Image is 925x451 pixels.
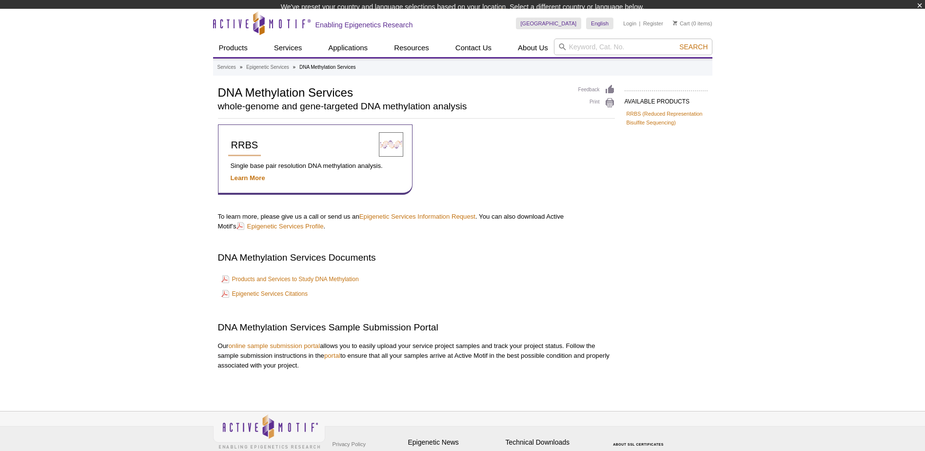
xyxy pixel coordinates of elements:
p: Single base pair resolution DNA methylation analysis. [228,161,402,171]
a: Epigenetic Services Information Request [359,213,475,220]
li: | [639,18,641,29]
h2: DNA Methylation Services Sample Submission Portal [218,321,615,334]
a: Login [623,20,636,27]
p: Our allows you to easily upload your service project samples and track your project status. Follo... [218,341,615,370]
a: Epigenetic Services Citations [221,288,308,300]
a: ABOUT SSL CERTIFICATES [613,443,664,446]
p: To learn more, please give us a call or send us an . You can also download Active Motif’s . [218,212,615,231]
a: Resources [388,39,435,57]
a: About Us [512,39,554,57]
a: Feedback [578,84,615,95]
input: Keyword, Cat. No. [554,39,712,55]
a: [GEOGRAPHIC_DATA] [516,18,582,29]
a: Epigenetic Services [246,63,289,72]
span: RRBS [231,140,258,150]
a: Contact Us [450,39,497,57]
img: Change Here [501,7,527,30]
a: English [586,18,613,29]
li: (0 items) [673,18,712,29]
a: RRBS [228,135,261,156]
a: online sample submission portal [228,342,320,349]
h4: Technical Downloads [506,438,598,447]
a: Services [268,39,308,57]
h2: DNA Methylation Services Documents [218,251,615,264]
li: » [293,64,296,70]
a: Learn More [231,174,265,182]
a: Applications [322,39,374,57]
a: Print [578,98,615,108]
h2: AVAILABLE PRODUCTS [625,90,708,108]
a: portal [324,352,340,359]
table: Click to Verify - This site chose Symantec SSL for secure e-commerce and confidential communicati... [603,429,676,450]
h2: whole-genome and gene-targeted DNA methylation analysis [218,102,569,111]
h1: DNA Methylation Services [218,84,569,99]
a: Cart [673,20,690,27]
h2: Enabling Epigenetics Research [315,20,413,29]
img: Active Motif, [213,411,325,451]
span: Search [679,43,708,51]
a: Services [217,63,236,72]
img: Your Cart [673,20,677,25]
a: RRBS (Reduced Representation Bisulfite Sequencing) [627,109,706,127]
img: Reduced Representation Bisulfite Sequencing Services [379,132,403,157]
h4: Epigenetic News [408,438,501,447]
a: Epigenetic Services Profile [236,222,324,231]
a: Products and Services to Study DNA Methylation [221,273,359,285]
button: Search [676,42,710,51]
li: » [240,64,243,70]
a: Register [643,20,663,27]
a: Products [213,39,254,57]
li: DNA Methylation Services [299,64,356,70]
